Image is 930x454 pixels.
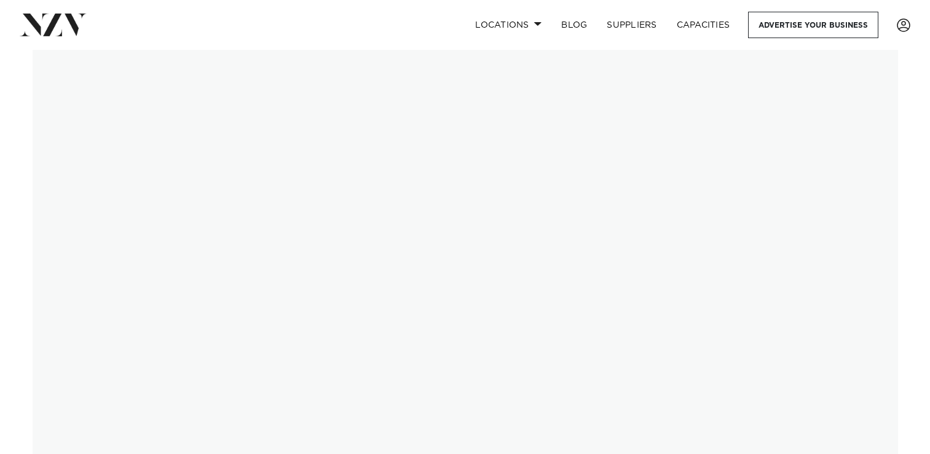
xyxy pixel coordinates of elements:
[20,14,87,36] img: nzv-logo.png
[551,12,597,38] a: BLOG
[597,12,666,38] a: SUPPLIERS
[667,12,740,38] a: Capacities
[748,12,878,38] a: Advertise your business
[465,12,551,38] a: Locations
